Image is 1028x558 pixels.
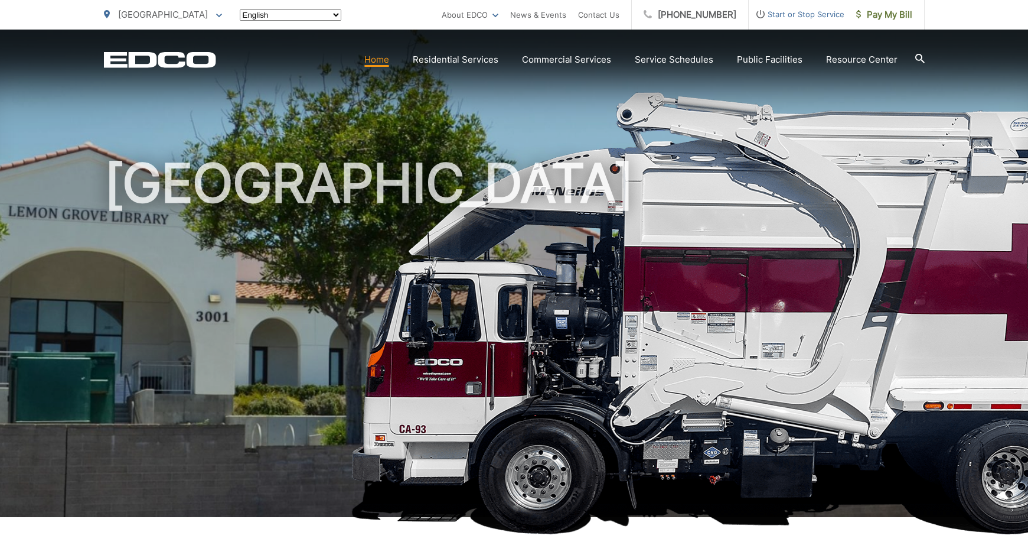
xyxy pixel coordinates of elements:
[442,8,498,22] a: About EDCO
[510,8,566,22] a: News & Events
[104,154,925,528] h1: [GEOGRAPHIC_DATA]
[413,53,498,67] a: Residential Services
[522,53,611,67] a: Commercial Services
[364,53,389,67] a: Home
[240,9,341,21] select: Select a language
[737,53,802,67] a: Public Facilities
[118,9,208,20] span: [GEOGRAPHIC_DATA]
[826,53,898,67] a: Resource Center
[578,8,619,22] a: Contact Us
[635,53,713,67] a: Service Schedules
[104,51,216,68] a: EDCD logo. Return to the homepage.
[856,8,912,22] span: Pay My Bill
